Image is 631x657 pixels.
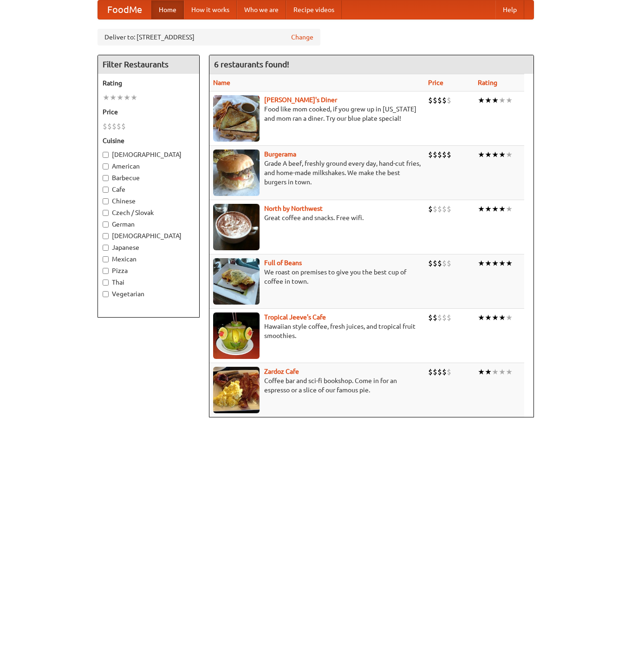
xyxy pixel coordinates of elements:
[478,258,485,268] li: ★
[112,121,117,131] li: $
[478,204,485,214] li: ★
[485,95,492,105] li: ★
[117,121,121,131] li: $
[213,95,260,142] img: sallys.jpg
[264,96,337,104] a: [PERSON_NAME]'s Diner
[103,289,195,299] label: Vegetarian
[492,367,499,377] li: ★
[103,152,109,158] input: [DEMOGRAPHIC_DATA]
[506,150,513,160] li: ★
[437,312,442,323] li: $
[103,185,195,194] label: Cafe
[442,258,447,268] li: $
[264,205,323,212] b: North by Northwest
[103,233,109,239] input: [DEMOGRAPHIC_DATA]
[213,213,421,222] p: Great coffee and snacks. Free wifi.
[103,208,195,217] label: Czech / Slovak
[492,204,499,214] li: ★
[428,258,433,268] li: $
[107,121,112,131] li: $
[291,33,313,42] a: Change
[433,367,437,377] li: $
[124,92,130,103] li: ★
[264,259,302,267] a: Full of Beans
[442,95,447,105] li: $
[103,221,109,228] input: German
[428,95,433,105] li: $
[213,376,421,395] p: Coffee bar and sci-fi bookshop. Come in for an espresso or a slice of our famous pie.
[478,95,485,105] li: ★
[478,367,485,377] li: ★
[447,95,451,105] li: $
[437,367,442,377] li: $
[506,258,513,268] li: ★
[103,243,195,252] label: Japanese
[264,150,296,158] a: Burgerama
[213,258,260,305] img: beans.jpg
[506,95,513,105] li: ★
[103,268,109,274] input: Pizza
[213,267,421,286] p: We roast on premises to give you the best cup of coffee in town.
[433,150,437,160] li: $
[98,0,151,19] a: FoodMe
[506,312,513,323] li: ★
[499,150,506,160] li: ★
[213,79,230,86] a: Name
[478,79,497,86] a: Rating
[103,163,109,169] input: American
[103,266,195,275] label: Pizza
[433,312,437,323] li: $
[478,312,485,323] li: ★
[442,150,447,160] li: $
[237,0,286,19] a: Who we are
[437,150,442,160] li: $
[214,60,289,69] ng-pluralize: 6 restaurants found!
[442,312,447,323] li: $
[428,367,433,377] li: $
[213,312,260,359] img: jeeves.jpg
[103,231,195,241] label: [DEMOGRAPHIC_DATA]
[437,95,442,105] li: $
[184,0,237,19] a: How it works
[433,95,437,105] li: $
[478,150,485,160] li: ★
[442,204,447,214] li: $
[499,312,506,323] li: ★
[213,159,421,187] p: Grade A beef, freshly ground every day, hand-cut fries, and home-made milkshakes. We make the bes...
[103,254,195,264] label: Mexican
[437,258,442,268] li: $
[499,258,506,268] li: ★
[117,92,124,103] li: ★
[103,175,109,181] input: Barbecue
[506,367,513,377] li: ★
[442,367,447,377] li: $
[433,258,437,268] li: $
[428,312,433,323] li: $
[103,136,195,145] h5: Cuisine
[103,196,195,206] label: Chinese
[213,322,421,340] p: Hawaiian style coffee, fresh juices, and tropical fruit smoothies.
[110,92,117,103] li: ★
[264,313,326,321] a: Tropical Jeeve's Cafe
[103,173,195,182] label: Barbecue
[447,150,451,160] li: $
[103,210,109,216] input: Czech / Slovak
[286,0,342,19] a: Recipe videos
[492,150,499,160] li: ★
[103,187,109,193] input: Cafe
[499,367,506,377] li: ★
[264,368,299,375] b: Zardoz Cafe
[103,150,195,159] label: [DEMOGRAPHIC_DATA]
[98,55,199,74] h4: Filter Restaurants
[433,204,437,214] li: $
[428,150,433,160] li: $
[103,280,109,286] input: Thai
[447,258,451,268] li: $
[103,256,109,262] input: Mexican
[485,204,492,214] li: ★
[103,278,195,287] label: Thai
